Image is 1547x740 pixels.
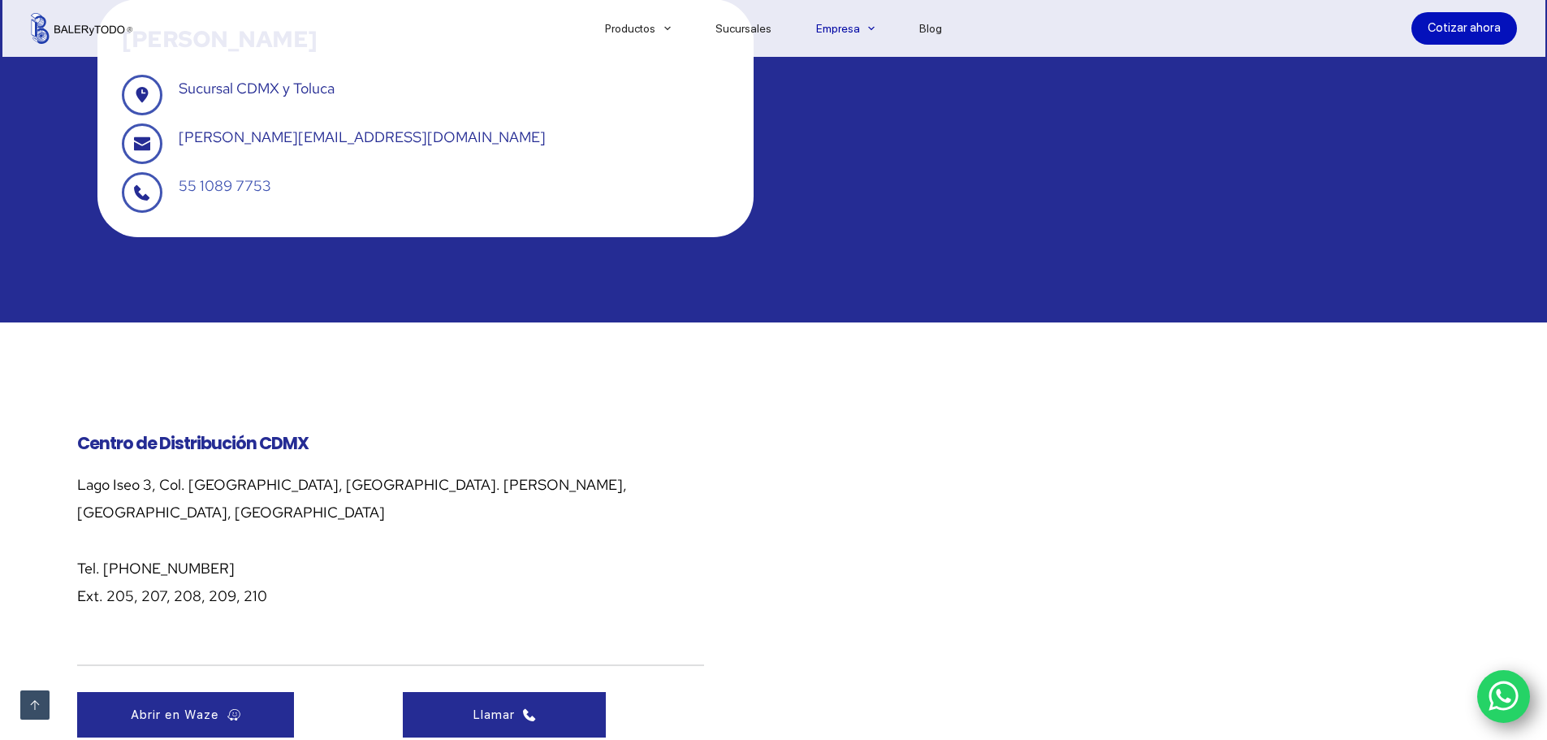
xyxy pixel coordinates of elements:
[131,705,219,725] span: Abrir en Waze
[179,79,335,97] a: Sucursal CDMX y Toluca
[403,692,606,738] a: Llamar
[1477,670,1531,724] a: WhatsApp
[1411,12,1517,45] a: Cotizar ahora
[473,705,515,725] span: Llamar
[77,582,704,610] p: Ext. 205, 207, 208, 209, 210
[77,555,704,582] p: Tel. [PHONE_NUMBER]
[31,13,132,44] img: Balerytodo
[179,128,546,146] a: ⁠[PERSON_NAME][EMAIL_ADDRESS][DOMAIN_NAME]
[20,690,50,720] a: Ir arriba
[77,471,704,499] p: Lago Iseo 3, Col. [GEOGRAPHIC_DATA], [GEOGRAPHIC_DATA]. [PERSON_NAME],
[179,176,271,195] a: 55 1089 7753
[77,431,309,455] span: Centro de Distribución CDMX
[77,499,704,526] p: [GEOGRAPHIC_DATA], [GEOGRAPHIC_DATA]
[77,692,294,738] a: Abrir en Waze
